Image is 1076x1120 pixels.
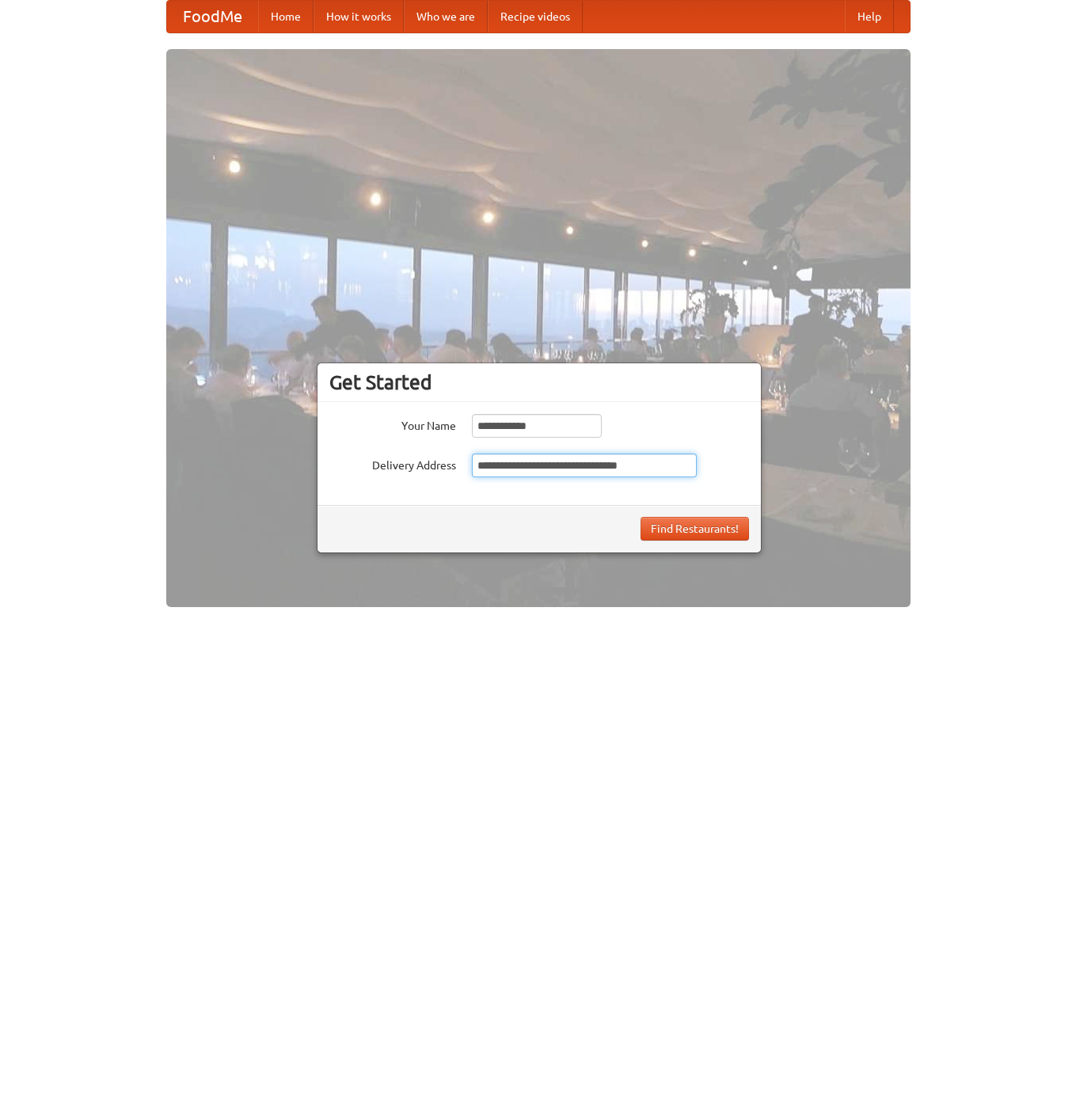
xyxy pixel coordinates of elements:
a: How it works [314,1,404,32]
a: FoodMe [167,1,258,32]
a: Who we are [404,1,488,32]
label: Delivery Address [329,454,456,473]
button: Find Restaurants! [641,517,749,541]
a: Help [845,1,894,32]
a: Home [258,1,314,32]
label: Your Name [329,414,456,434]
h3: Get Started [329,370,749,394]
a: Recipe videos [488,1,583,32]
